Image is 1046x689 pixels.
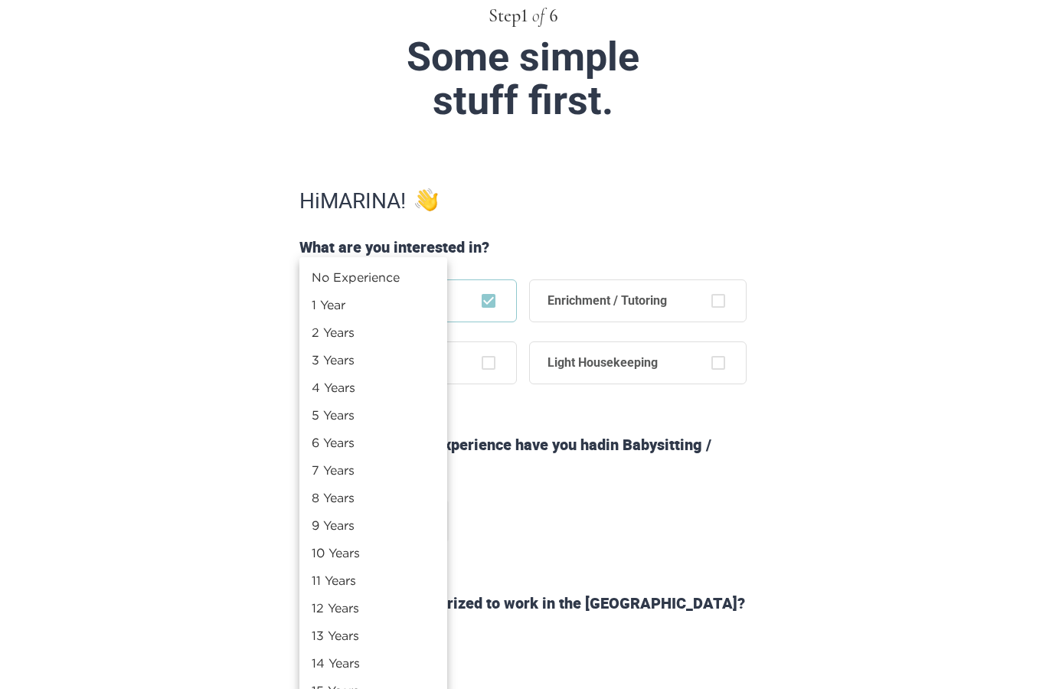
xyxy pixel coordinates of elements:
[299,539,447,567] li: 10 Years
[299,484,447,511] li: 8 Years
[299,263,447,291] li: No Experience
[299,511,447,539] li: 9 Years
[299,291,447,318] li: 1 Year
[299,401,447,429] li: 5 Years
[299,429,447,456] li: 6 Years
[299,456,447,484] li: 7 Years
[299,374,447,401] li: 4 Years
[299,594,447,622] li: 12 Years
[299,649,447,677] li: 14 Years
[299,567,447,594] li: 11 Years
[299,622,447,649] li: 13 Years
[299,346,447,374] li: 3 Years
[299,318,447,346] li: 2 Years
